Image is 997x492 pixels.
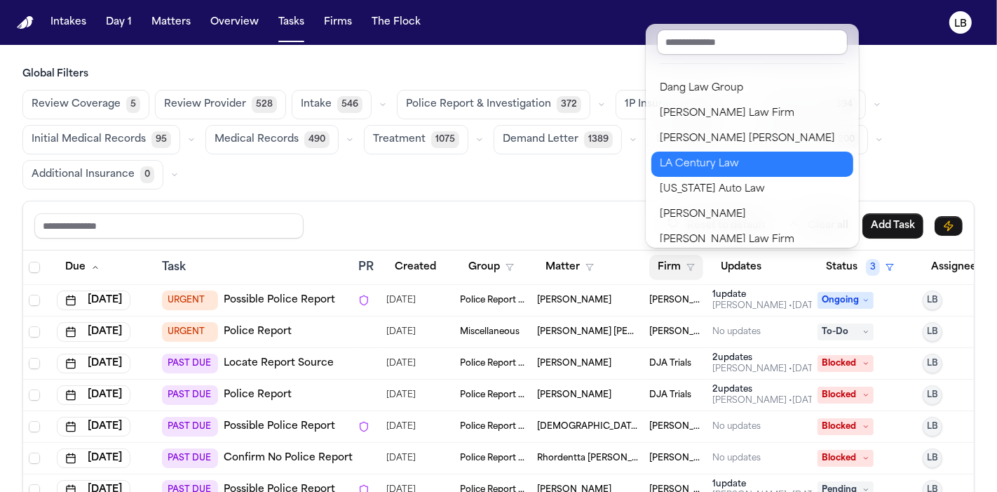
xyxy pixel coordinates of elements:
div: [PERSON_NAME] Law Firm [660,105,845,122]
div: [PERSON_NAME] Law Firm [660,232,845,248]
div: Dang Law Group [660,80,845,97]
div: LA Century Law [660,156,845,173]
button: Firm [649,255,703,280]
div: [PERSON_NAME] [PERSON_NAME] [660,131,845,147]
div: [PERSON_NAME] [660,206,845,223]
div: [US_STATE] Auto Law [660,181,845,198]
div: Firm [646,24,859,248]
